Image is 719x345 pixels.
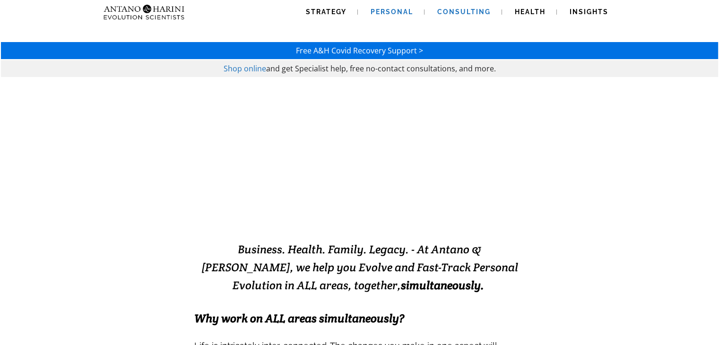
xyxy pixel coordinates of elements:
[247,197,346,220] strong: EVOLVING
[371,8,413,16] span: Personal
[266,63,496,74] span: and get Specialist help, free no-contact consultations, and more.
[194,311,404,326] span: Why work on ALL areas simultaneously?
[570,8,608,16] span: Insights
[515,8,546,16] span: Health
[437,8,491,16] span: Consulting
[401,278,484,293] b: simultaneously.
[346,197,472,220] strong: EXCELLENCE
[224,63,266,74] a: Shop online
[201,242,518,293] span: Business. Health. Family. Legacy. - At Antano & [PERSON_NAME], we help you Evolve and Fast-Track ...
[306,8,347,16] span: Strategy
[296,45,423,56] a: Free A&H Covid Recovery Support >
